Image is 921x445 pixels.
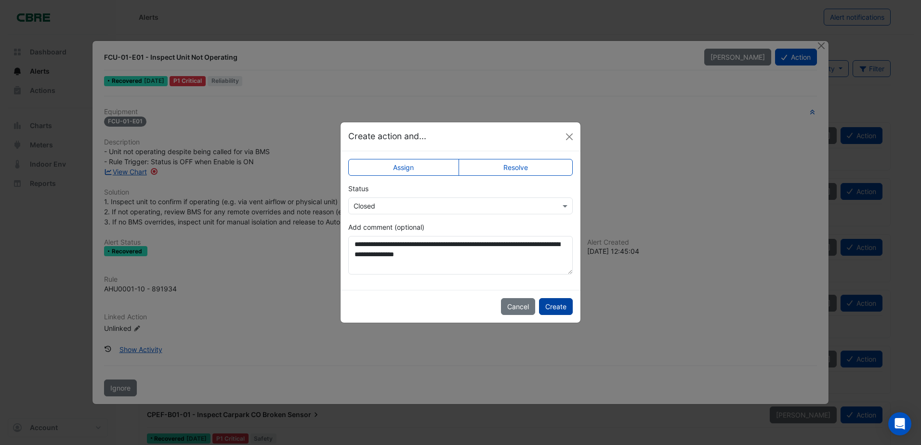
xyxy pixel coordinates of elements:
h5: Create action and... [348,130,426,143]
button: Create [539,298,573,315]
label: Assign [348,159,459,176]
button: Cancel [501,298,535,315]
div: Open Intercom Messenger [888,412,911,435]
label: Resolve [459,159,573,176]
label: Add comment (optional) [348,222,424,232]
label: Status [348,183,368,194]
button: Close [562,130,577,144]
